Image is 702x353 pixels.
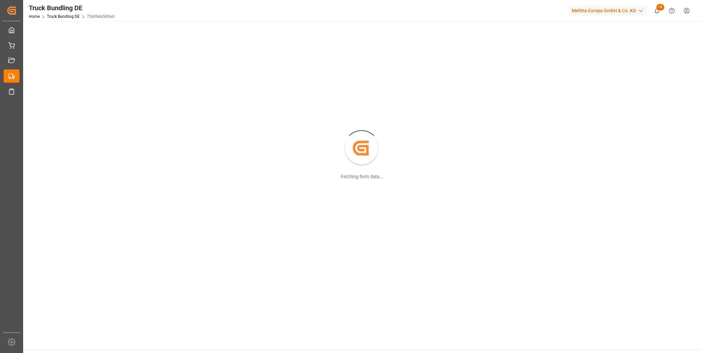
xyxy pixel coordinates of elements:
[656,4,664,11] span: 19
[29,14,40,19] a: Home
[29,3,114,13] div: Truck Bundling DE
[569,6,647,16] div: Melitta Europa GmbH & Co. KG
[569,4,649,17] button: Melitta Europa GmbH & Co. KG
[341,173,383,180] div: Fetching form data...
[649,3,664,18] button: show 19 new notifications
[664,3,679,18] button: Help Center
[47,14,80,19] a: Truck Bundling DE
